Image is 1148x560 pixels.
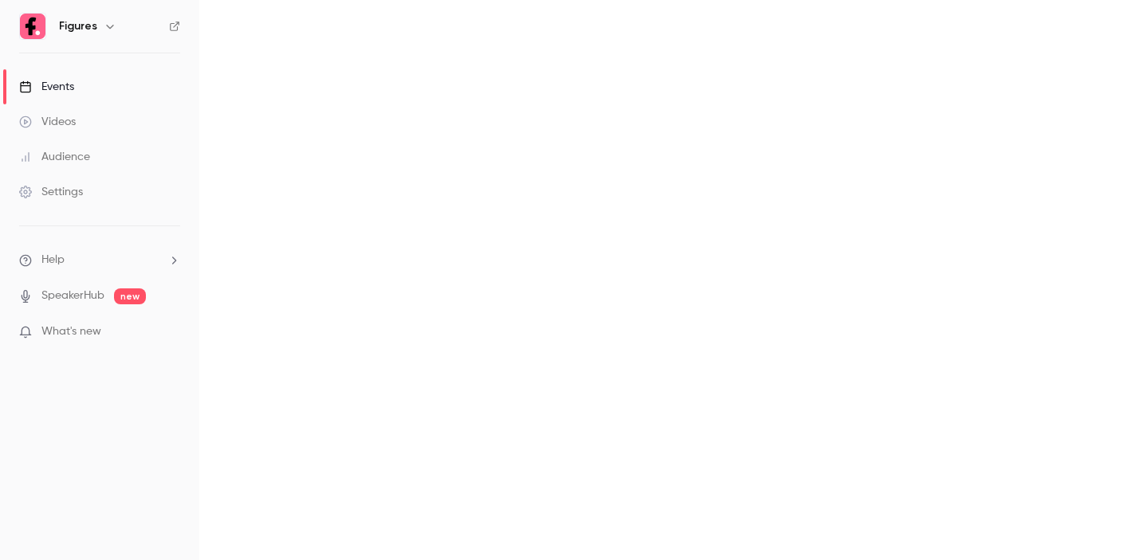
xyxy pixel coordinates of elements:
[41,252,65,268] span: Help
[41,288,104,304] a: SpeakerHub
[59,18,97,34] h6: Figures
[19,114,76,130] div: Videos
[20,14,45,39] img: Figures
[19,184,83,200] div: Settings
[19,252,180,268] li: help-dropdown-opener
[19,79,74,95] div: Events
[41,323,101,340] span: What's new
[19,149,90,165] div: Audience
[114,288,146,304] span: new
